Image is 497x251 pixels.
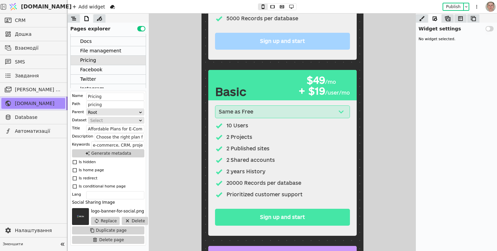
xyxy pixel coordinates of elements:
p: 2 Projects [25,120,51,127]
span: Взаємодії [15,45,62,52]
span: [PERSON_NAME] розсилки [15,86,62,93]
a: Завдання [1,70,65,81]
img: 1713164914430-logo-banner-for-social.png [72,208,89,225]
a: Database [1,112,65,123]
div: 5000 Records per database [25,1,97,9]
a: Взаємодії [1,43,65,53]
div: Add widget [70,3,107,11]
p: 20000 Records per database [25,166,100,173]
div: + $19 [93,72,124,83]
div: Social Sharing Image [72,199,115,205]
a: CRM [1,15,65,26]
button: Delete page [72,236,144,244]
a: Sign up and start [14,19,148,36]
div: Is redirect [79,175,97,182]
div: Facebook [80,65,102,74]
div: /user/mo [124,76,148,83]
button: Publish [443,3,463,10]
div: Facebook [71,65,146,75]
div: Instagram [80,84,104,93]
div: Is hidden [79,159,96,166]
button: Delete [122,217,148,225]
span: Зменшити [3,242,58,247]
a: [DOMAIN_NAME] [7,0,68,13]
a: Дошка [1,29,65,40]
div: Path [72,101,80,107]
div: Same as Free [17,95,52,102]
div: Docs [71,37,146,46]
span: Налаштування [15,227,62,234]
div: logo-banner-for-social.png [91,208,148,217]
a: [PERSON_NAME] розсилки [1,84,65,95]
span: Database [15,114,62,121]
div: Keywords [72,141,90,148]
span: Дошка [15,31,62,38]
div: Name [72,93,83,99]
div: Twitter [71,75,146,84]
div: Select [90,117,138,124]
button: Duplicate page [72,226,144,234]
p: 2 Shared accounts [25,143,73,150]
img: 1560949290925-CROPPED-IMG_0201-2-.jpg [486,2,496,12]
div: Docs [80,37,92,46]
div: Title [72,125,80,132]
div: Description [72,133,93,140]
div: Prioritized customer support [25,177,101,185]
div: Pages explorer [68,23,149,32]
a: SMS [1,56,65,67]
div: Lang [72,191,81,198]
p: 2 years History [25,154,64,162]
button: Generate metadata [72,149,144,157]
span: Автоматизації [15,128,62,135]
div: Parent [72,109,84,116]
a: Sign up and start [14,195,148,212]
span: SMS [15,58,62,66]
div: Pricing [71,56,146,65]
span: [DOMAIN_NAME] [15,100,62,107]
div: 10 Users [25,108,47,116]
div: Twitter [80,75,96,84]
div: File management [80,46,121,55]
div: $49 [93,61,124,72]
div: Is conditional home page [79,183,126,190]
a: [DOMAIN_NAME] [1,98,65,109]
img: Logo [8,0,18,13]
a: Автоматизації [1,126,65,136]
div: Pricing [80,56,96,65]
span: [DOMAIN_NAME] [21,3,72,11]
div: Dataset [72,117,87,124]
span: Завдання [15,72,39,79]
div: File management [71,46,146,56]
div: Root [88,109,138,115]
div: No widget selected. [416,34,497,45]
p: 2 Published sites [25,131,68,139]
button: Replace [91,217,120,225]
a: Налаштування [1,225,65,236]
div: Is home page [79,167,104,174]
div: /mo [124,65,135,72]
div: Instagram [71,84,146,94]
span: CRM [15,17,26,24]
div: Basic [14,73,45,83]
div: Widget settings [416,23,497,32]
